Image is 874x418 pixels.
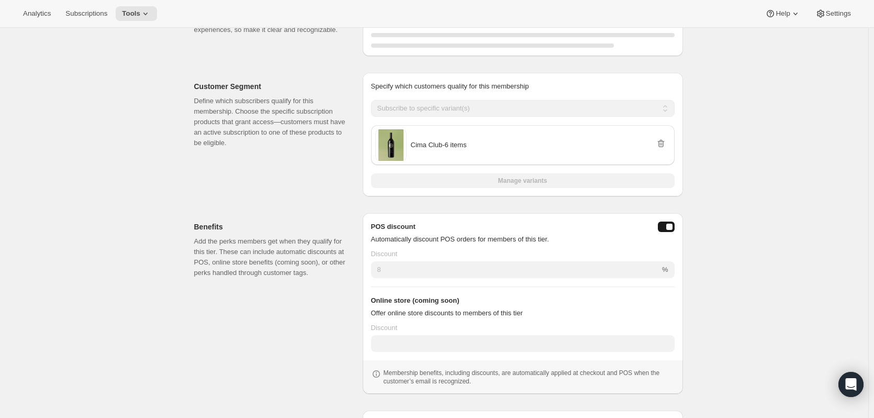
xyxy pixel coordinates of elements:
span: Discount [371,324,398,332]
button: Remove [654,136,668,151]
p: Add the perks members get when they qualify for this tier. These can include automatic discounts ... [194,236,346,278]
button: Subscriptions [59,6,114,21]
h3: POS discount [371,222,416,232]
span: Cima Club - 6 items [411,140,467,150]
span: Tools [122,9,140,18]
span: Subscriptions [65,9,107,18]
button: Settings [809,6,857,21]
button: Help [759,6,806,21]
p: Offer online store discounts to members of this tier [371,308,675,318]
span: Analytics [23,9,51,18]
span: Discount [371,250,398,258]
h2: Customer Segment [194,81,346,92]
h3: Online store (coming soon) [371,295,675,306]
p: Automatically discount POS orders for members of this tier. [371,234,675,245]
button: Analytics [17,6,57,21]
span: Settings [826,9,851,18]
span: Help [776,9,790,18]
h2: Benefits [194,222,346,232]
div: Open Intercom Messenger [838,372,864,397]
button: Tools [116,6,157,21]
button: posDiscountEnabled [658,222,675,232]
p: Membership benefits, including discounts, are automatically applied at checkout and POS when the ... [384,369,675,386]
p: Specify which customers quality for this membership [371,81,675,92]
span: % [662,266,668,273]
p: Define which subscribers qualify for this membership. Choose the specific subscription products t... [194,96,346,148]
